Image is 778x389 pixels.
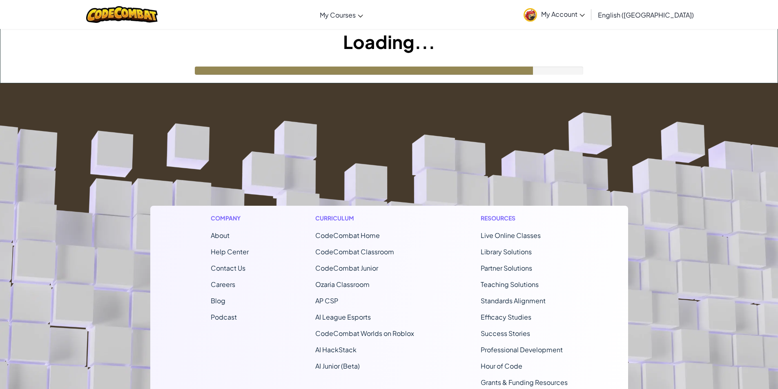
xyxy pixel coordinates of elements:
[211,214,249,222] h1: Company
[481,231,541,240] a: Live Online Classes
[315,264,378,272] a: CodeCombat Junior
[481,280,539,289] a: Teaching Solutions
[315,313,371,321] a: AI League Esports
[481,378,568,387] a: Grants & Funding Resources
[86,6,158,23] img: CodeCombat logo
[211,231,230,240] a: About
[481,329,530,338] a: Success Stories
[211,296,225,305] a: Blog
[315,280,370,289] a: Ozaria Classroom
[481,247,532,256] a: Library Solutions
[211,313,237,321] a: Podcast
[0,29,778,54] h1: Loading...
[315,231,380,240] span: CodeCombat Home
[481,362,522,370] a: Hour of Code
[594,4,698,26] a: English ([GEOGRAPHIC_DATA])
[481,264,532,272] a: Partner Solutions
[315,329,414,338] a: CodeCombat Worlds on Roblox
[481,296,546,305] a: Standards Alignment
[541,10,585,18] span: My Account
[211,280,235,289] a: Careers
[315,345,357,354] a: AI HackStack
[481,214,568,222] h1: Resources
[519,2,589,27] a: My Account
[320,11,356,19] span: My Courses
[211,247,249,256] a: Help Center
[315,214,414,222] h1: Curriculum
[315,247,394,256] a: CodeCombat Classroom
[481,313,531,321] a: Efficacy Studies
[211,264,245,272] span: Contact Us
[598,11,694,19] span: English ([GEOGRAPHIC_DATA])
[524,8,537,22] img: avatar
[315,296,338,305] a: AP CSP
[481,345,563,354] a: Professional Development
[315,362,360,370] a: AI Junior (Beta)
[316,4,367,26] a: My Courses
